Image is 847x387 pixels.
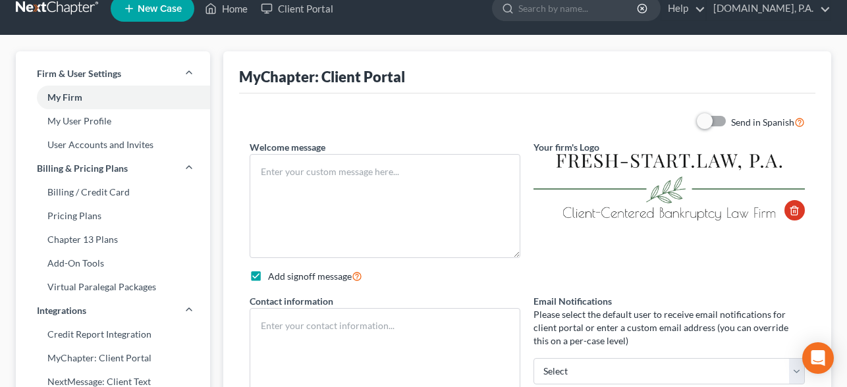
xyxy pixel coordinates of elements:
[16,204,210,228] a: Pricing Plans
[533,154,805,220] img: f5e295b6-9ae9-485e-a4cb-f27ace60d076.png
[37,304,86,317] span: Integrations
[16,322,210,346] a: Credit Report Integration
[37,162,128,175] span: Billing & Pricing Plans
[16,109,210,133] a: My User Profile
[533,294,612,308] label: Email Notifications
[802,342,834,374] div: Open Intercom Messenger
[533,140,599,154] label: Your firm's Logo
[731,116,794,128] span: Send in Spanish
[16,180,210,204] a: Billing / Credit Card
[239,67,405,86] div: MyChapter: Client Portal
[16,157,210,180] a: Billing & Pricing Plans
[250,294,333,308] label: Contact information
[16,299,210,322] a: Integrations
[16,275,210,299] a: Virtual Paralegal Packages
[138,4,182,14] span: New Case
[533,308,805,348] p: Please select the default user to receive email notifications for client portal or enter a custom...
[16,228,210,251] a: Chapter 13 Plans
[250,140,325,154] label: Welcome message
[16,346,210,370] a: MyChapter: Client Portal
[16,133,210,157] a: User Accounts and Invites
[37,67,121,80] span: Firm & User Settings
[16,86,210,109] a: My Firm
[16,62,210,86] a: Firm & User Settings
[268,271,352,282] span: Add signoff message
[16,251,210,275] a: Add-On Tools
